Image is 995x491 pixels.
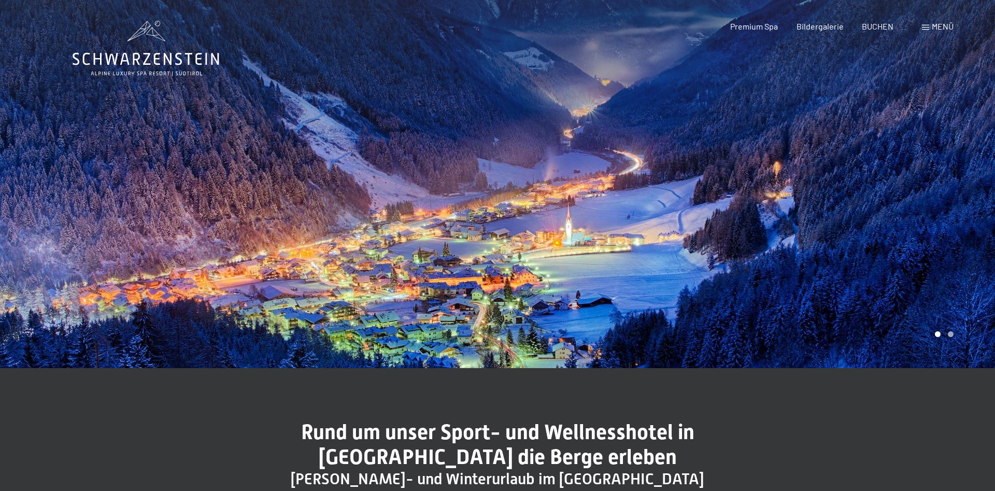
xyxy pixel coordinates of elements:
[935,331,941,337] div: Carousel Page 1 (Current Slide)
[948,331,954,337] div: Carousel Page 2
[797,21,844,31] a: Bildergalerie
[862,21,893,31] a: BUCHEN
[932,21,954,31] span: Menü
[291,470,704,488] span: [PERSON_NAME]- und Winterurlaub im [GEOGRAPHIC_DATA]
[301,420,694,469] span: Rund um unser Sport- und Wellnesshotel in [GEOGRAPHIC_DATA] die Berge erleben
[931,331,954,337] div: Carousel Pagination
[730,21,778,31] a: Premium Spa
